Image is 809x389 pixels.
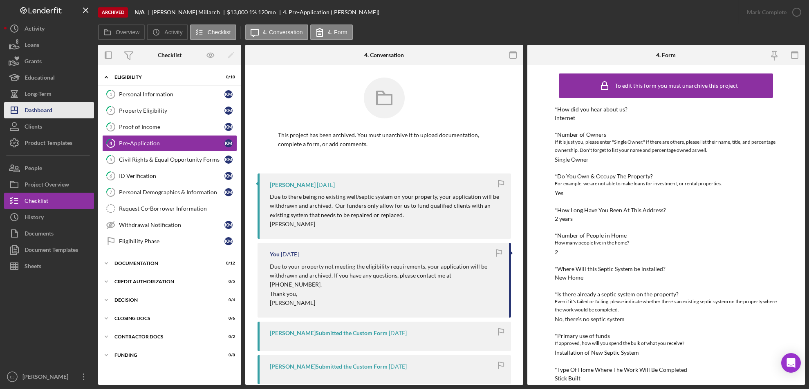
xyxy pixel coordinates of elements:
[25,86,52,104] div: Long-Term
[781,353,801,373] div: Open Intercom Messenger
[555,106,777,113] div: *How did you hear about us?
[102,151,237,168] a: 5Civil Rights & Equal Opportunity FormsKM
[555,339,777,347] div: If approved, how will you spend the bulk of what you receive?
[263,29,303,36] label: 4. Conversation
[224,237,233,245] div: K M
[4,369,94,385] button: EJ[PERSON_NAME]
[20,369,74,387] div: [PERSON_NAME]
[102,184,237,200] a: 7Personal Demographics & InformationKM
[555,274,583,281] div: New Home
[102,200,237,217] a: Request Co-Borrower Information
[114,75,215,80] div: Eligibility
[278,131,491,149] p: This project has been archived. You must unarchive it to upload documentation, complete a form, o...
[114,316,215,321] div: CLOSING DOCS
[220,279,235,284] div: 0 / 5
[389,363,407,370] time: 2024-09-23 14:42
[25,225,54,244] div: Documents
[25,20,45,39] div: Activity
[555,131,777,138] div: *Number of Owners
[98,24,145,40] button: Overview
[4,193,94,209] button: Checklist
[555,333,777,339] div: *Primary use of funds
[25,135,72,153] div: Product Templates
[4,20,94,37] button: Activity
[555,173,777,180] div: *Do You Own & Occupy The Property?
[114,279,215,284] div: CREDIT AUTHORIZATION
[102,119,237,135] a: 3Proof of IncomeKM
[555,138,777,154] div: If it is just you, please enter "Single Owner." If there are others, please list their name, titl...
[110,108,112,113] tspan: 2
[283,9,379,16] div: 4. Pre-Application ([PERSON_NAME])
[114,298,215,302] div: Decision
[25,176,69,195] div: Project Overview
[270,330,388,336] div: [PERSON_NAME] Submitted the Custom Form
[119,205,237,212] div: Request Co-Borrower Information
[4,258,94,274] button: Sheets
[4,225,94,242] button: Documents
[25,160,42,178] div: People
[555,349,639,356] div: Installation of New Septic System
[119,107,224,114] div: Property Eligibility
[4,53,94,69] a: Grants
[224,221,233,229] div: K M
[134,9,145,16] b: N/A
[25,69,55,88] div: Educational
[4,86,94,102] a: Long-Term
[245,24,308,40] button: 4. Conversation
[227,9,248,16] div: $13,000
[220,334,235,339] div: 0 / 2
[224,156,233,164] div: K M
[310,24,353,40] button: 4. Form
[4,118,94,135] button: Clients
[328,29,347,36] label: 4. Form
[119,173,224,179] div: ID Verification
[102,102,237,119] a: 2Property EligibilityKM
[555,249,558,256] div: 2
[224,90,233,98] div: K M
[116,29,139,36] label: Overview
[119,222,224,228] div: Withdrawal Notification
[555,180,777,188] div: For example, we are not able to make loans for investment, or rental properties.
[110,173,112,178] tspan: 6
[270,192,503,220] p: Due to there being no existing well/septic system on your property, your application will be with...
[110,157,112,162] tspan: 5
[114,261,215,266] div: Documentation
[119,124,224,130] div: Proof of Income
[164,29,182,36] label: Activity
[110,140,112,146] tspan: 4
[364,52,404,58] div: 4. Conversation
[555,115,575,121] div: Internet
[25,118,42,137] div: Clients
[220,298,235,302] div: 0 / 4
[656,52,676,58] div: 4. Form
[4,242,94,258] button: Document Templates
[4,135,94,151] a: Product Templates
[25,242,78,260] div: Document Templates
[4,37,94,53] button: Loans
[317,182,335,188] time: 2024-09-25 14:07
[258,9,276,16] div: 120 mo
[270,220,503,229] p: [PERSON_NAME]
[4,69,94,86] button: Educational
[555,207,777,213] div: *How Long Have You Been At This Address?
[4,102,94,118] button: Dashboard
[119,238,224,245] div: Eligibility Phase
[747,4,787,20] div: Mark Complete
[102,168,237,184] a: 6ID VerificationKM
[555,367,777,373] div: *Type Of Home Where The Work Will Be Completed
[739,4,805,20] button: Mark Complete
[281,251,299,258] time: 2024-09-23 15:14
[270,251,280,258] div: You
[119,189,224,196] div: Personal Demographics & Information
[110,189,112,195] tspan: 7
[224,123,233,131] div: K M
[25,53,42,71] div: Grants
[270,182,316,188] div: [PERSON_NAME]
[208,29,231,36] label: Checklist
[224,188,233,196] div: K M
